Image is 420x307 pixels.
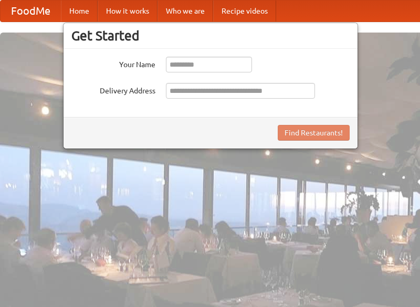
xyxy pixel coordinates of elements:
a: How it works [98,1,157,22]
button: Find Restaurants! [278,125,350,141]
a: FoodMe [1,1,61,22]
label: Delivery Address [71,83,155,96]
label: Your Name [71,57,155,70]
a: Home [61,1,98,22]
h3: Get Started [71,28,350,44]
a: Recipe videos [213,1,276,22]
a: Who we are [157,1,213,22]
